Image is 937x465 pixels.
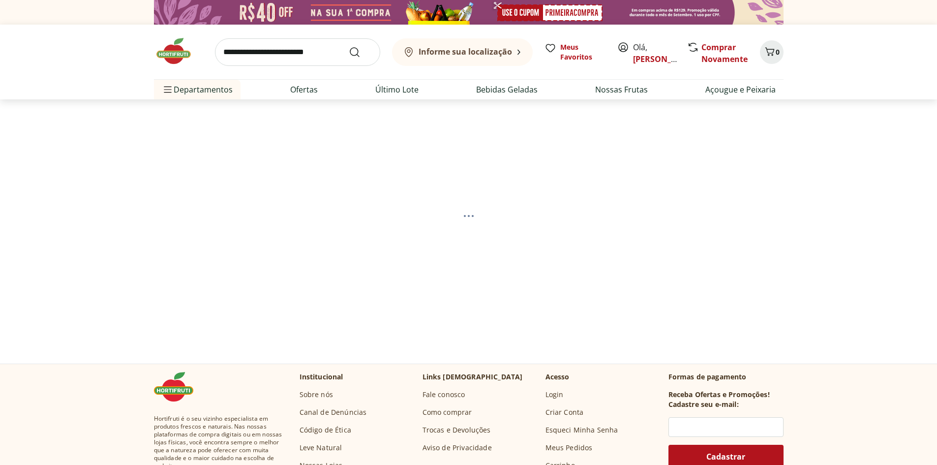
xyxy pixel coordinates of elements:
[633,54,697,64] a: [PERSON_NAME]
[560,42,605,62] span: Meus Favoritos
[349,46,372,58] button: Submit Search
[300,407,367,417] a: Canal de Denúncias
[300,443,342,453] a: Leve Natural
[154,372,203,402] img: Hortifruti
[633,41,677,65] span: Olá,
[392,38,533,66] button: Informe sua localização
[760,40,784,64] button: Carrinho
[375,84,419,95] a: Último Lote
[668,372,784,382] p: Formas de pagamento
[668,400,739,409] h3: Cadastre seu e-mail:
[476,84,538,95] a: Bebidas Geladas
[419,46,512,57] b: Informe sua localização
[423,425,491,435] a: Trocas e Devoluções
[705,84,776,95] a: Açougue e Peixaria
[776,47,780,57] span: 0
[300,390,333,400] a: Sobre nós
[423,372,523,382] p: Links [DEMOGRAPHIC_DATA]
[300,372,343,382] p: Institucional
[423,443,492,453] a: Aviso de Privacidade
[423,407,472,417] a: Como comprar
[545,372,570,382] p: Acesso
[668,390,770,400] h3: Receba Ofertas e Promoções!
[162,78,233,101] span: Departamentos
[154,36,203,66] img: Hortifruti
[290,84,318,95] a: Ofertas
[701,42,748,64] a: Comprar Novamente
[545,407,584,417] a: Criar Conta
[215,38,380,66] input: search
[595,84,648,95] a: Nossas Frutas
[545,390,564,400] a: Login
[162,78,174,101] button: Menu
[544,42,605,62] a: Meus Favoritos
[423,390,465,400] a: Fale conosco
[545,443,593,453] a: Meus Pedidos
[706,453,745,461] span: Cadastrar
[545,425,618,435] a: Esqueci Minha Senha
[300,425,351,435] a: Código de Ética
